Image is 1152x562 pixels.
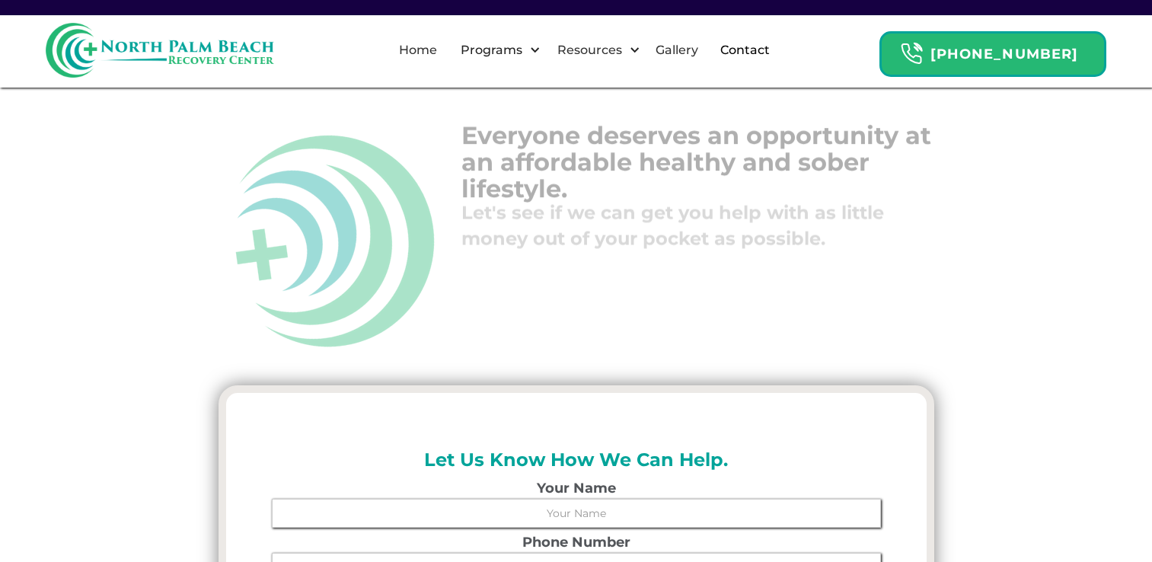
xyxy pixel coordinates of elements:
h2: Let Us Know How We Can Help. [272,446,881,474]
h1: Everyone deserves an opportunity at an affordable healthy and sober lifestyle. [461,122,933,203]
label: Phone Number [272,535,881,549]
div: Resources [544,26,644,75]
strong: Let's see if we can get you help with as little money out of your pocket as possible. [461,202,884,250]
a: Gallery [646,26,707,75]
a: Header Calendar Icons[PHONE_NUMBER] [879,24,1106,77]
div: Programs [457,41,526,59]
input: Your Name [272,499,881,528]
label: Your Name [272,481,881,495]
div: Resources [554,41,626,59]
img: Header Calendar Icons [900,42,923,65]
strong: [PHONE_NUMBER] [930,46,1078,62]
a: Contact [711,26,779,75]
a: Home [390,26,446,75]
p: ‍ [461,200,933,251]
div: Programs [448,26,544,75]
